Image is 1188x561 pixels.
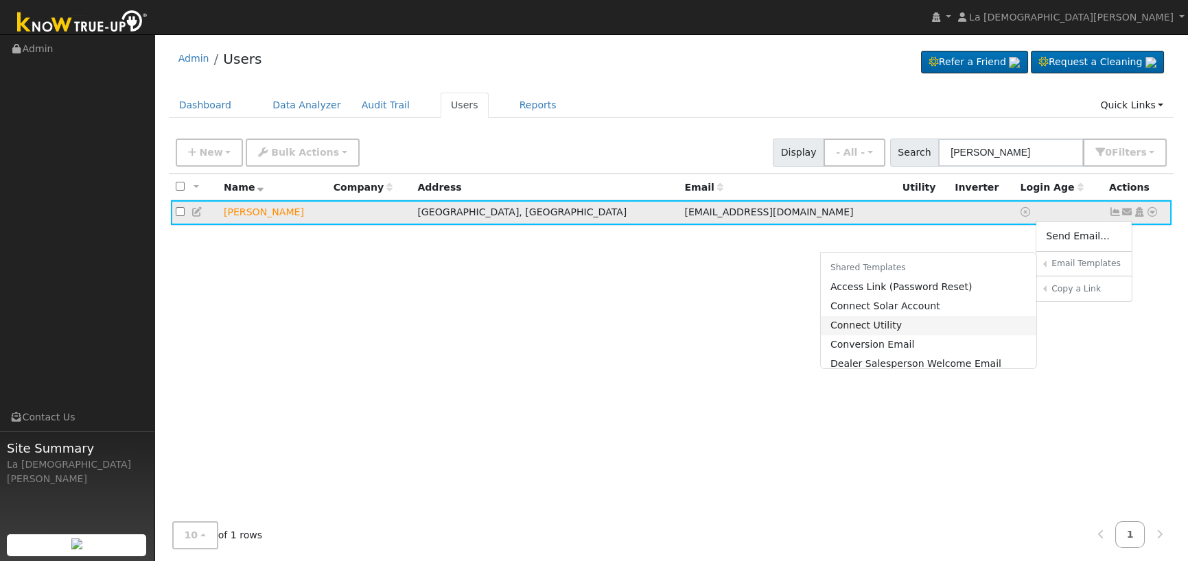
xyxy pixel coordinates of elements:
[1083,139,1167,167] button: 0Filters
[1112,147,1147,158] span: Filter
[1115,521,1145,548] a: 1
[1047,281,1132,296] a: Copy a Link
[1009,57,1020,68] img: retrieve
[191,206,204,217] a: Edit User
[1021,182,1084,193] span: Days since last login
[7,439,147,457] span: Site Summary
[10,8,154,38] img: Know True-Up
[199,147,222,158] span: New
[172,521,218,549] button: 10
[246,139,359,167] button: Bulk Actions
[1036,226,1132,246] a: Send Email...
[890,139,939,167] span: Search
[176,139,244,167] button: New
[1051,259,1122,269] h6: Email Templates
[821,316,1037,335] a: Connect Utility
[824,139,885,167] button: - All -
[821,258,1037,278] h6: Shared Templates
[821,277,1037,296] a: Access Link (Password Reset)
[441,93,489,118] a: Users
[821,355,1037,374] a: Dealer Salesperson Welcome Email
[969,12,1174,23] span: La [DEMOGRAPHIC_DATA][PERSON_NAME]
[902,180,945,195] div: Utility
[1141,147,1146,158] span: s
[412,200,679,226] td: [GEOGRAPHIC_DATA], [GEOGRAPHIC_DATA]
[71,538,82,549] img: retrieve
[1146,205,1158,219] a: Other actions
[509,93,567,118] a: Reports
[938,139,1084,167] input: Search
[224,182,264,193] span: Name
[7,457,147,486] div: La [DEMOGRAPHIC_DATA][PERSON_NAME]
[1090,93,1174,118] a: Quick Links
[773,139,824,167] span: Display
[821,297,1037,316] a: Connect Solar Account
[172,521,263,549] span: of 1 rows
[262,93,351,118] a: Data Analyzer
[1109,180,1167,195] div: Actions
[351,93,420,118] a: Audit Trail
[1047,256,1132,272] a: Email Templates
[1133,206,1145,217] a: Login As
[1145,57,1156,68] img: retrieve
[417,180,675,195] div: Address
[684,206,853,217] span: [EMAIL_ADDRESS][DOMAIN_NAME]
[821,335,1037,355] a: Conversion Email
[921,51,1028,74] a: Refer a Friend
[1121,205,1134,219] a: mms49@sbcglobal.net
[684,182,723,193] span: Email
[1109,206,1121,217] a: Not connected
[1031,51,1164,74] a: Request a Cleaning
[178,53,209,64] a: Admin
[955,180,1010,195] div: Inverter
[219,200,329,226] td: Lead
[223,51,261,67] a: Users
[169,93,242,118] a: Dashboard
[334,182,393,193] span: Company name
[185,529,198,540] span: 10
[271,147,339,158] span: Bulk Actions
[1051,284,1122,294] h6: Copy a Link
[1021,206,1033,217] a: No login access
